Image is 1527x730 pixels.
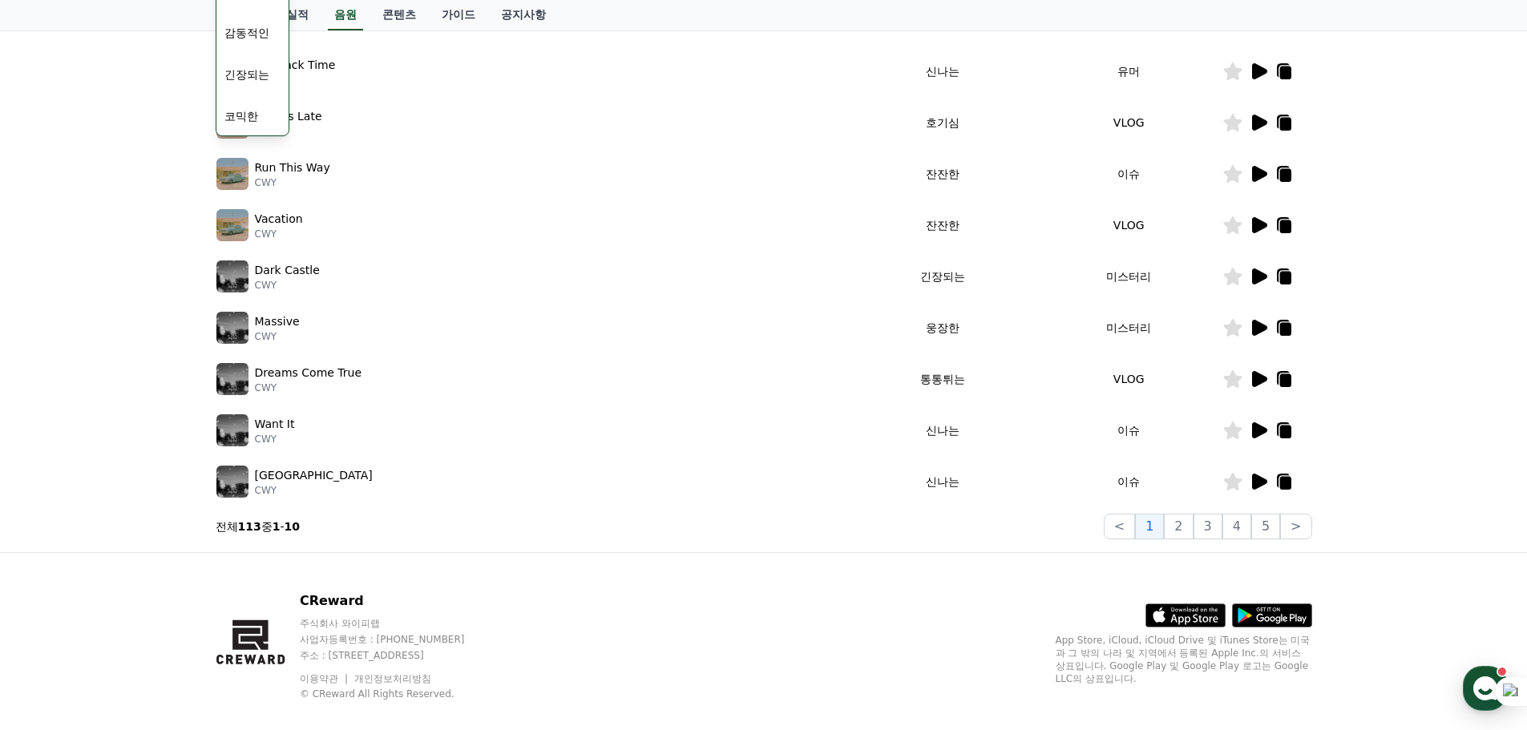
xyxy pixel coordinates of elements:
[1036,46,1222,97] td: 유머
[849,200,1036,251] td: 잔잔한
[255,313,300,330] p: Massive
[255,262,320,279] p: Dark Castle
[300,673,350,684] a: 이용약관
[216,260,248,292] img: music
[849,46,1036,97] td: 신나는
[1036,353,1222,405] td: VLOG
[1036,456,1222,507] td: 이슈
[255,467,373,484] p: [GEOGRAPHIC_DATA]
[106,508,207,548] a: 대화
[255,330,300,343] p: CWY
[255,74,336,87] p: CWY
[1036,200,1222,251] td: VLOG
[1251,514,1280,539] button: 5
[255,433,295,446] p: CWY
[273,520,281,533] strong: 1
[255,211,303,228] p: Vacation
[216,518,301,534] p: 전체 중 -
[354,673,431,684] a: 개인정보처리방침
[300,688,495,700] p: © CReward All Rights Reserved.
[255,57,336,74] p: Cat Rack Time
[1036,405,1222,456] td: 이슈
[1135,514,1164,539] button: 1
[849,456,1036,507] td: 신나는
[255,176,330,189] p: CWY
[849,97,1036,148] td: 호기심
[849,405,1036,456] td: 신나는
[216,158,248,190] img: music
[255,381,362,394] p: CWY
[849,353,1036,405] td: 통통튀는
[248,532,267,545] span: 설정
[300,617,495,630] p: 주식회사 와이피랩
[1280,514,1311,539] button: >
[216,209,248,241] img: music
[5,508,106,548] a: 홈
[300,591,495,611] p: CReward
[1036,251,1222,302] td: 미스터리
[1194,514,1222,539] button: 3
[255,416,295,433] p: Want It
[255,365,362,381] p: Dreams Come True
[849,148,1036,200] td: 잔잔한
[218,57,276,92] button: 긴장되는
[216,312,248,344] img: music
[218,15,276,50] button: 감동적인
[285,520,300,533] strong: 10
[255,279,320,292] p: CWY
[207,508,308,548] a: 설정
[216,466,248,498] img: music
[216,363,248,395] img: music
[255,228,303,240] p: CWY
[300,633,495,646] p: 사업자등록번호 : [PHONE_NUMBER]
[147,533,166,546] span: 대화
[1104,514,1135,539] button: <
[255,159,330,176] p: Run This Way
[216,414,248,446] img: music
[1036,97,1222,148] td: VLOG
[50,532,60,545] span: 홈
[1056,634,1312,685] p: App Store, iCloud, iCloud Drive 및 iTunes Store는 미국과 그 밖의 나라 및 지역에서 등록된 Apple Inc.의 서비스 상표입니다. Goo...
[1164,514,1193,539] button: 2
[849,251,1036,302] td: 긴장되는
[255,484,373,497] p: CWY
[218,99,265,134] button: 코믹한
[849,302,1036,353] td: 웅장한
[1036,148,1222,200] td: 이슈
[300,649,495,662] p: 주소 : [STREET_ADDRESS]
[1222,514,1251,539] button: 4
[1036,302,1222,353] td: 미스터리
[238,520,261,533] strong: 113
